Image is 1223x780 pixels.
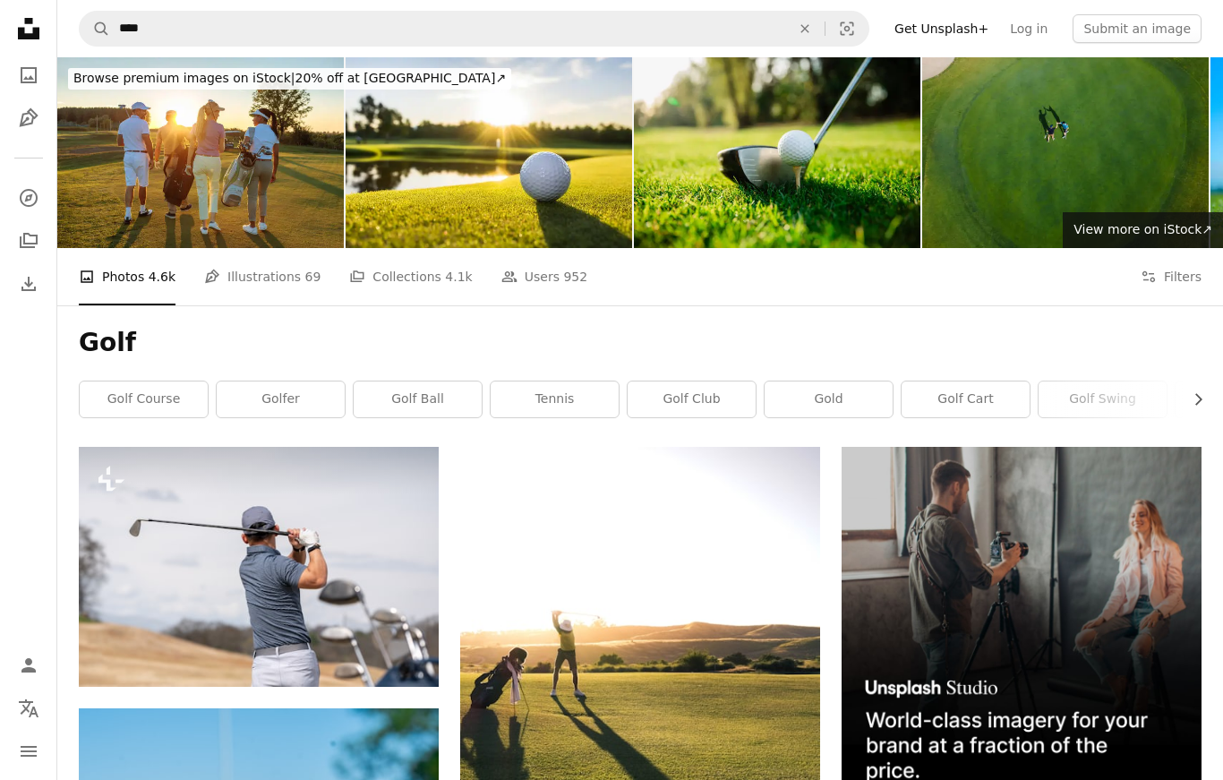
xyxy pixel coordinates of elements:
a: a man swinging a golf club on a golf course [79,559,439,575]
span: 4.1k [445,267,472,287]
a: golf cart [902,381,1030,417]
span: 952 [563,267,587,287]
a: Log in [999,14,1058,43]
button: Search Unsplash [80,12,110,46]
button: Clear [785,12,825,46]
span: 69 [305,267,321,287]
a: 2 person walking on green grass field during daytime [460,708,820,724]
button: scroll list to the right [1182,381,1202,417]
a: golf swing [1039,381,1167,417]
a: Browse premium images on iStock|20% off at [GEOGRAPHIC_DATA]↗ [57,57,522,100]
a: Users 952 [501,248,587,305]
a: golfer [217,381,345,417]
a: Photos [11,57,47,93]
span: Browse premium images on iStock | [73,71,295,85]
a: Log in / Sign up [11,647,47,683]
img: a man swinging a golf club on a golf course [79,447,439,687]
a: golf club [628,381,756,417]
a: golf course [80,381,208,417]
a: Explore [11,180,47,216]
button: Language [11,690,47,726]
span: View more on iStock ↗ [1073,222,1212,236]
button: Menu [11,733,47,769]
a: Get Unsplash+ [884,14,999,43]
a: Collections [11,223,47,259]
a: golf ball [354,381,482,417]
span: 20% off at [GEOGRAPHIC_DATA] ↗ [73,71,506,85]
img: Golf club and golf ball on a green lawn in a beautiful golf course - Stock Photo [634,57,920,248]
form: Find visuals sitewide [79,11,869,47]
button: Filters [1141,248,1202,305]
img: Friend group is strolling down the golf court [57,57,344,248]
a: Illustrations 69 [204,248,321,305]
a: tennis [491,381,619,417]
a: Download History [11,266,47,302]
img: Two golfers are playing on a vibrant green golf course with a sand bunker and surrounding trees u... [922,57,1209,248]
a: Collections 4.1k [349,248,472,305]
h1: Golf [79,327,1202,359]
img: White Golf Ball On Picturesque Green Golf Course At The Sunset. Copy Space. [346,57,632,248]
a: Illustrations [11,100,47,136]
button: Submit an image [1073,14,1202,43]
a: View more on iStock↗ [1063,212,1223,248]
a: gold [765,381,893,417]
button: Visual search [825,12,868,46]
